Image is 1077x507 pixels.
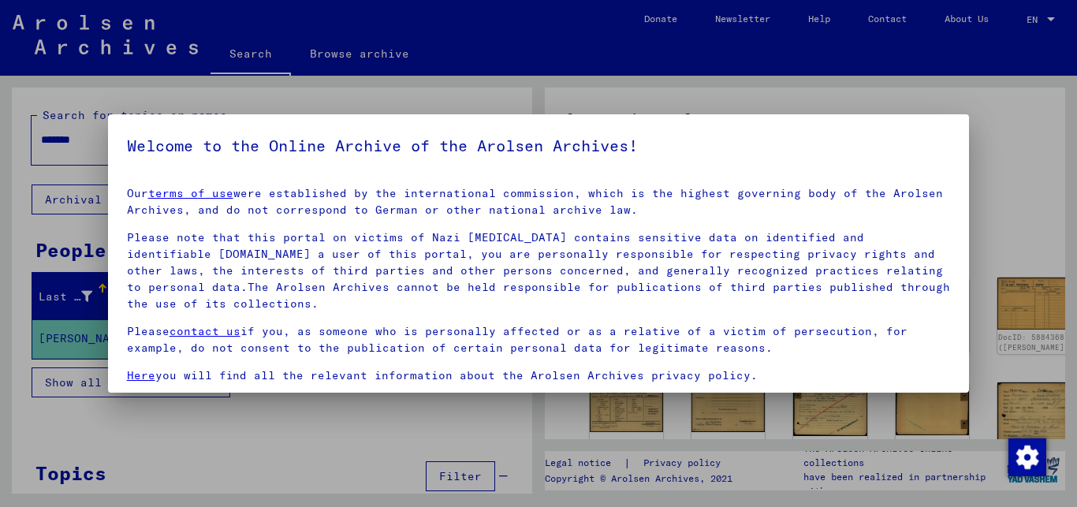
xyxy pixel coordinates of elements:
[127,229,951,312] p: Please note that this portal on victims of Nazi [MEDICAL_DATA] contains sensitive data on identif...
[127,133,951,158] h5: Welcome to the Online Archive of the Arolsen Archives!
[170,324,240,338] a: contact us
[127,185,951,218] p: Our were established by the international commission, which is the highest governing body of the ...
[127,323,951,356] p: Please if you, as someone who is personally affected or as a relative of a victim of persecution,...
[1008,438,1046,476] img: Change consent
[127,368,155,382] a: Here
[148,186,233,200] a: terms of use
[127,367,951,384] p: you will find all the relevant information about the Arolsen Archives privacy policy.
